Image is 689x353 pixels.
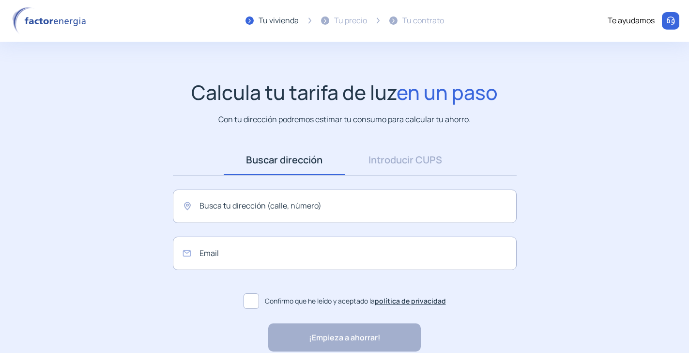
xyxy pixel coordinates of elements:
span: en un paso [397,79,498,106]
a: Introducir CUPS [345,145,466,175]
div: Tu vivienda [259,15,299,27]
img: llamar [666,16,675,26]
a: Buscar dirección [224,145,345,175]
div: Tu contrato [402,15,444,27]
span: Confirmo que he leído y aceptado la [265,296,446,306]
a: política de privacidad [375,296,446,305]
p: Con tu dirección podremos estimar tu consumo para calcular tu ahorro. [218,113,471,126]
div: Te ayudamos [608,15,655,27]
div: Tu precio [334,15,367,27]
img: logo factor [10,7,92,35]
h1: Calcula tu tarifa de luz [191,80,498,104]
